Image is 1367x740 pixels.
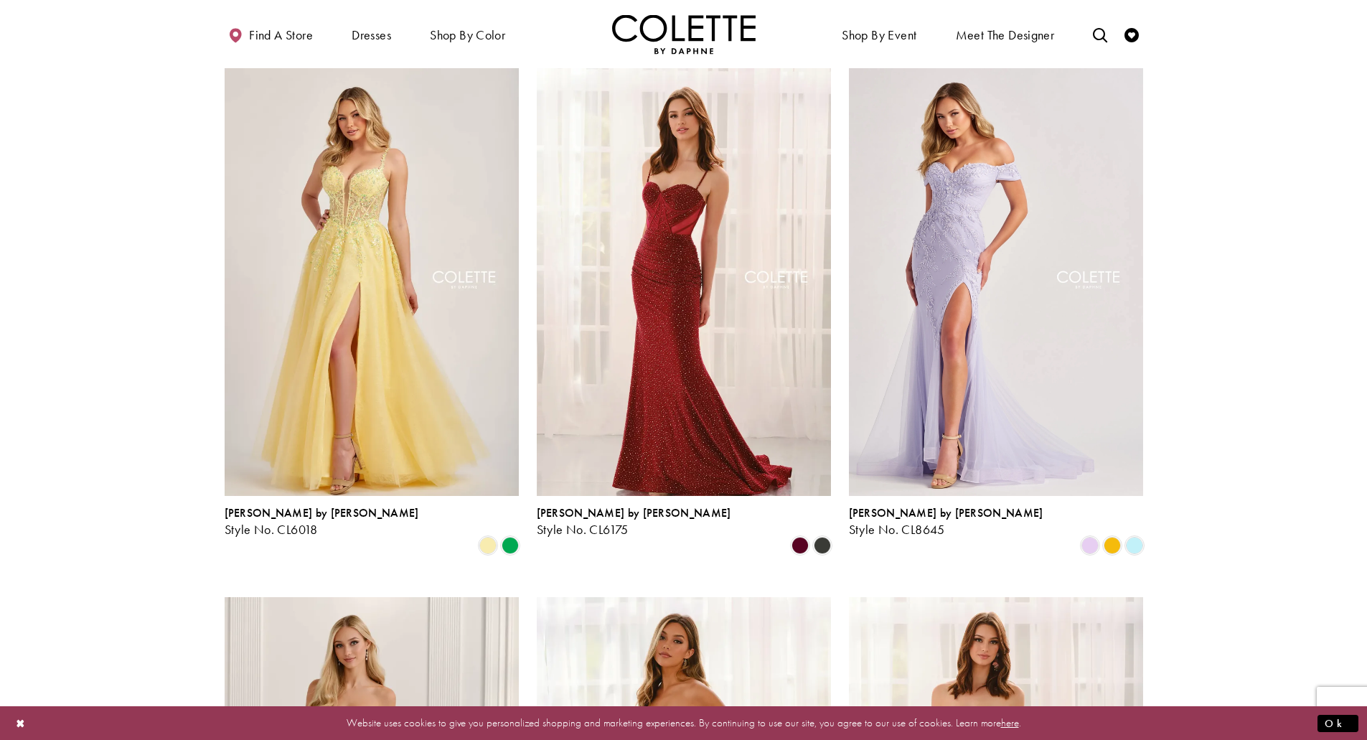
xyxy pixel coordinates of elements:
[849,507,1043,537] div: Colette by Daphne Style No. CL8645
[537,68,831,496] a: Visit Colette by Daphne Style No. CL6175 Page
[849,521,945,538] span: Style No. CL8645
[225,68,519,496] a: Visit Colette by Daphne Style No. CL6018 Page
[1104,537,1121,554] i: Buttercup
[225,507,419,537] div: Colette by Daphne Style No. CL6018
[430,28,505,42] span: Shop by color
[814,537,831,554] i: Charcoal
[612,14,756,54] img: Colette by Daphne
[502,537,519,554] i: Emerald
[952,14,1058,54] a: Meet the designer
[791,537,809,554] i: Burgundy
[956,28,1055,42] span: Meet the designer
[849,505,1043,520] span: [PERSON_NAME] by [PERSON_NAME]
[842,28,916,42] span: Shop By Event
[537,505,731,520] span: [PERSON_NAME] by [PERSON_NAME]
[225,14,316,54] a: Find a store
[225,521,318,538] span: Style No. CL6018
[537,507,731,537] div: Colette by Daphne Style No. CL6175
[225,505,419,520] span: [PERSON_NAME] by [PERSON_NAME]
[352,28,391,42] span: Dresses
[426,14,509,54] span: Shop by color
[1089,14,1111,54] a: Toggle search
[1001,716,1019,730] a: here
[849,68,1143,496] a: Visit Colette by Daphne Style No. CL8645 Page
[1081,537,1099,554] i: Lilac
[9,711,33,736] button: Close Dialog
[1317,714,1358,732] button: Submit Dialog
[348,14,395,54] span: Dresses
[479,537,497,554] i: Sunshine
[537,521,629,538] span: Style No. CL6175
[1121,14,1142,54] a: Check Wishlist
[103,713,1264,733] p: Website uses cookies to give you personalized shopping and marketing experiences. By continuing t...
[612,14,756,54] a: Visit Home Page
[1126,537,1143,554] i: Light Blue
[838,14,920,54] span: Shop By Event
[249,28,313,42] span: Find a store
